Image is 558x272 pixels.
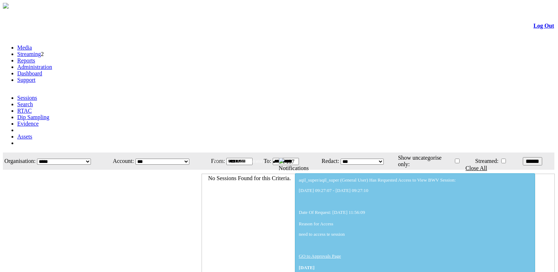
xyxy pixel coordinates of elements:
[17,133,32,140] a: Assets
[299,253,341,259] a: GO to Approvals Page
[17,51,41,57] a: Streaming
[466,165,487,171] a: Close All
[4,153,36,169] td: Organisation:
[17,70,42,76] a: Dashboard
[17,77,36,83] a: Support
[41,51,44,57] span: 2
[286,159,295,165] span: 137
[299,231,531,237] p: need to access te session
[17,95,37,101] a: Sessions
[299,188,531,193] p: [DATE] 09:27:07 - [DATE] 09:27:10
[279,158,285,164] img: bell25.png
[279,165,540,172] div: Notifications
[107,153,134,169] td: Account:
[3,3,9,9] img: arrow-3.png
[534,23,554,29] a: Log Out
[17,57,35,64] a: Reports
[299,177,531,271] div: aqil_super/aqil_super (General User) Has Requested Access to View BWV Session: Date Of Request: [...
[17,114,49,120] a: Dip Sampling
[17,121,39,127] a: Evidence
[207,153,225,169] td: From:
[212,158,264,164] span: Welcome, - (Administrator)
[17,64,52,70] a: Administration
[208,175,291,181] span: No Sessions Found for this Criteria.
[17,44,32,51] a: Media
[299,265,315,270] span: [DATE]
[17,108,32,114] a: RTAC
[17,101,33,107] a: Search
